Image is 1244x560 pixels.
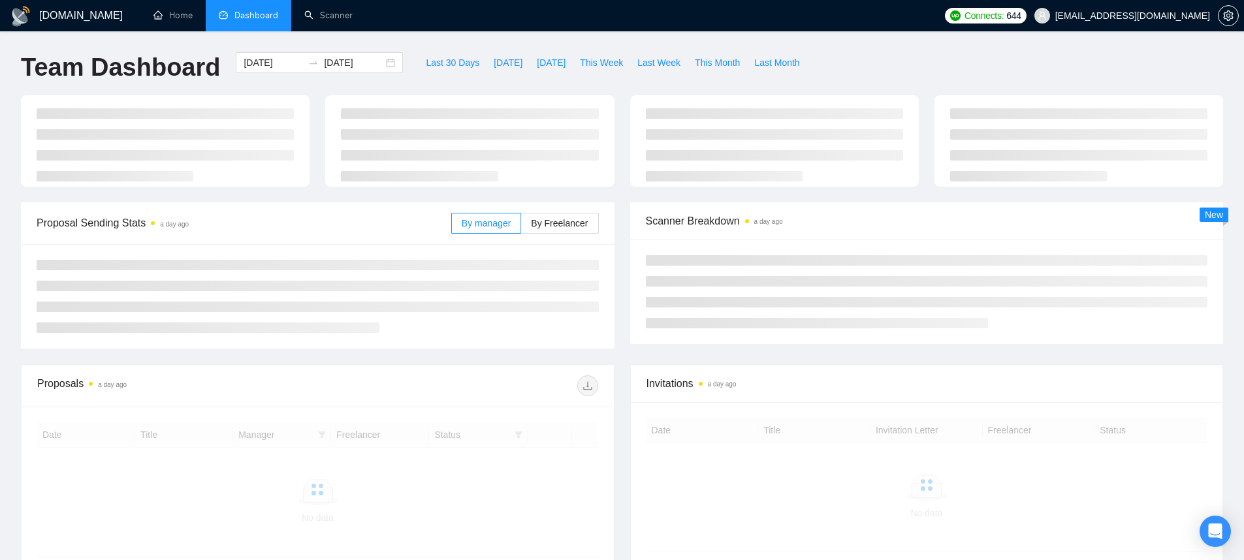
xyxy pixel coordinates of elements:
[646,213,1208,229] span: Scanner Breakdown
[219,10,228,20] span: dashboard
[160,221,189,228] time: a day ago
[1219,10,1238,21] span: setting
[308,57,319,68] span: to
[234,10,278,21] span: Dashboard
[531,218,588,228] span: By Freelancer
[1200,516,1231,547] div: Open Intercom Messenger
[98,381,127,388] time: a day ago
[630,52,688,73] button: Last Week
[1038,11,1047,20] span: user
[573,52,630,73] button: This Week
[950,10,961,21] img: upwork-logo.png
[646,375,1207,392] span: Invitations
[965,8,1004,23] span: Connects:
[244,55,303,70] input: Start date
[494,55,522,70] span: [DATE]
[304,10,353,21] a: searchScanner
[1205,210,1223,220] span: New
[754,218,783,225] time: a day ago
[324,55,383,70] input: End date
[1006,8,1021,23] span: 644
[37,215,451,231] span: Proposal Sending Stats
[747,52,806,73] button: Last Month
[37,375,317,396] div: Proposals
[1218,10,1239,21] a: setting
[637,55,680,70] span: Last Week
[754,55,799,70] span: Last Month
[10,6,31,27] img: logo
[462,218,511,228] span: By manager
[688,52,747,73] button: This Month
[419,52,486,73] button: Last 30 Days
[580,55,623,70] span: This Week
[1218,5,1239,26] button: setting
[537,55,566,70] span: [DATE]
[695,55,740,70] span: This Month
[21,52,220,83] h1: Team Dashboard
[308,57,319,68] span: swap-right
[486,52,530,73] button: [DATE]
[708,381,737,388] time: a day ago
[530,52,573,73] button: [DATE]
[426,55,479,70] span: Last 30 Days
[153,10,193,21] a: homeHome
